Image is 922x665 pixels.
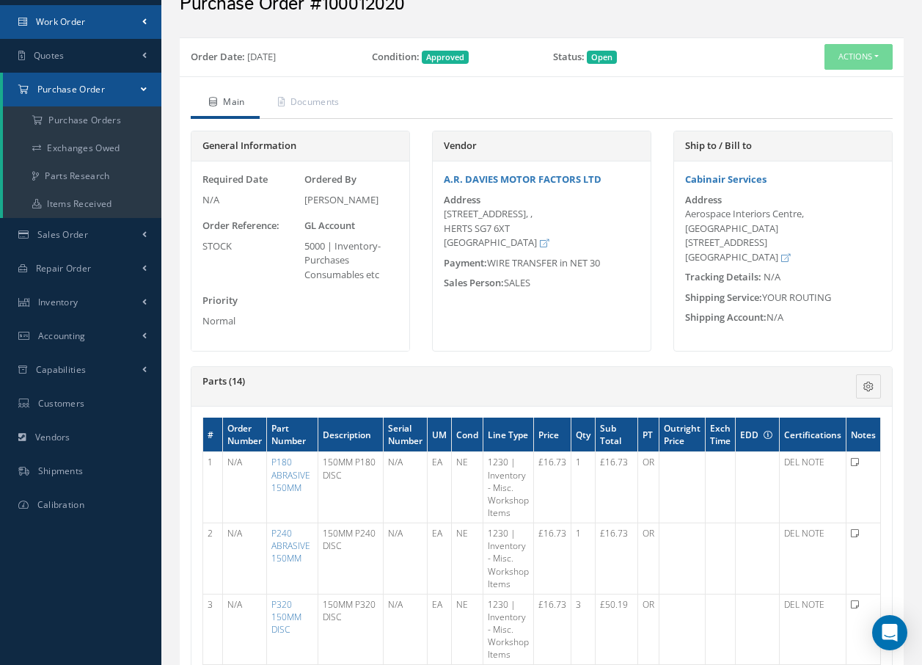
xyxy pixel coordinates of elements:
[553,50,585,65] label: Status:
[223,452,267,523] td: N/A
[304,219,355,233] label: GL Account
[444,195,480,206] label: Address
[534,594,571,665] td: £16.73
[247,50,276,63] span: [DATE]
[571,452,596,523] td: 1
[483,594,534,665] td: 1230 | Inventory - Misc. Workshop Items
[260,88,354,119] a: Documents
[534,452,571,523] td: £16.73
[452,523,483,595] td: NE
[36,15,86,28] span: Work Order
[372,50,420,65] label: Condition:
[384,594,428,665] td: N/A
[202,239,297,254] div: STOCK
[38,296,78,308] span: Inventory
[846,418,881,452] th: Notes
[780,594,846,665] td: DEL NOTE
[452,594,483,665] td: NE
[202,140,398,152] h5: General Information
[38,397,85,410] span: Customers
[202,376,764,388] h5: Parts (14)
[638,418,659,452] th: PT
[38,330,86,342] span: Accounting
[444,140,640,152] h5: Vendor
[202,172,268,187] label: Required Date
[685,172,766,186] a: Cabinair Services
[271,527,310,564] a: P240 ABRASIVE 150MM
[685,310,766,324] span: Shipping Account:
[3,106,161,134] a: Purchase Orders
[304,172,356,187] label: Ordered By
[37,228,88,241] span: Sales Order
[38,465,84,477] span: Shipments
[872,615,907,650] div: Open Intercom Messenger
[483,523,534,595] td: 1230 | Inventory - Misc. Workshop Items
[534,523,571,595] td: £16.73
[780,523,846,595] td: DEL NOTE
[223,418,267,452] th: Order Number
[3,162,161,190] a: Parts Research
[674,310,892,325] div: N/A
[534,418,571,452] th: Price
[191,88,260,119] a: Main
[318,594,384,665] td: 150MM P320 DISC
[428,418,452,452] th: UM
[428,594,452,665] td: EA
[384,418,428,452] th: Serial Number
[780,418,846,452] th: Certifications
[824,44,893,70] button: Actions
[202,294,238,308] label: Priority
[271,598,301,636] a: P320 150MM DISC
[638,594,659,665] td: OR
[659,418,706,452] th: Outright Price
[764,270,780,283] span: N/A
[304,193,399,208] div: [PERSON_NAME]
[37,83,105,95] span: Purchase Order
[36,363,87,376] span: Capabilities
[191,50,245,65] label: Order Date:
[571,523,596,595] td: 1
[3,190,161,218] a: Items Received
[3,134,161,162] a: Exchanges Owed
[685,291,762,304] span: Shipping Service:
[318,523,384,595] td: 150MM P240 DISC
[428,452,452,523] td: EA
[203,452,223,523] td: 1
[674,291,892,305] div: YOUR ROUTING
[685,195,722,206] label: Address
[34,49,65,62] span: Quotes
[638,452,659,523] td: OR
[571,418,596,452] th: Qty
[483,452,534,523] td: 1230 | Inventory - Misc. Workshop Items
[736,418,780,452] th: EDD
[384,523,428,595] td: N/A
[444,276,504,289] span: Sales Person:
[571,594,596,665] td: 3
[203,523,223,595] td: 2
[3,73,161,106] a: Purchase Order
[452,452,483,523] td: NE
[780,452,846,523] td: DEL NOTE
[318,418,384,452] th: Description
[433,276,651,291] div: SALES
[202,193,297,208] div: N/A
[271,456,310,493] a: P180 ABRASIVE 150MM
[452,418,483,452] th: Cond
[35,431,70,443] span: Vendors
[433,256,651,271] div: WIRE TRANSFER in NET 30
[318,452,384,523] td: 150MM P180 DISC
[304,239,399,283] div: 5000 | Inventory- Purchases Consumables etc
[203,418,223,452] th: #
[428,523,452,595] td: EA
[223,594,267,665] td: N/A
[384,452,428,523] td: N/A
[596,523,638,595] td: £16.73
[202,314,297,329] div: Normal
[444,256,487,269] span: Payment:
[37,498,84,511] span: Calibration
[587,51,617,64] span: Open
[596,418,638,452] th: Sub Total
[483,418,534,452] th: Line Type
[685,207,881,264] div: Aerospace Interiors Centre, [GEOGRAPHIC_DATA] [STREET_ADDRESS] [GEOGRAPHIC_DATA]
[422,51,469,64] span: Approved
